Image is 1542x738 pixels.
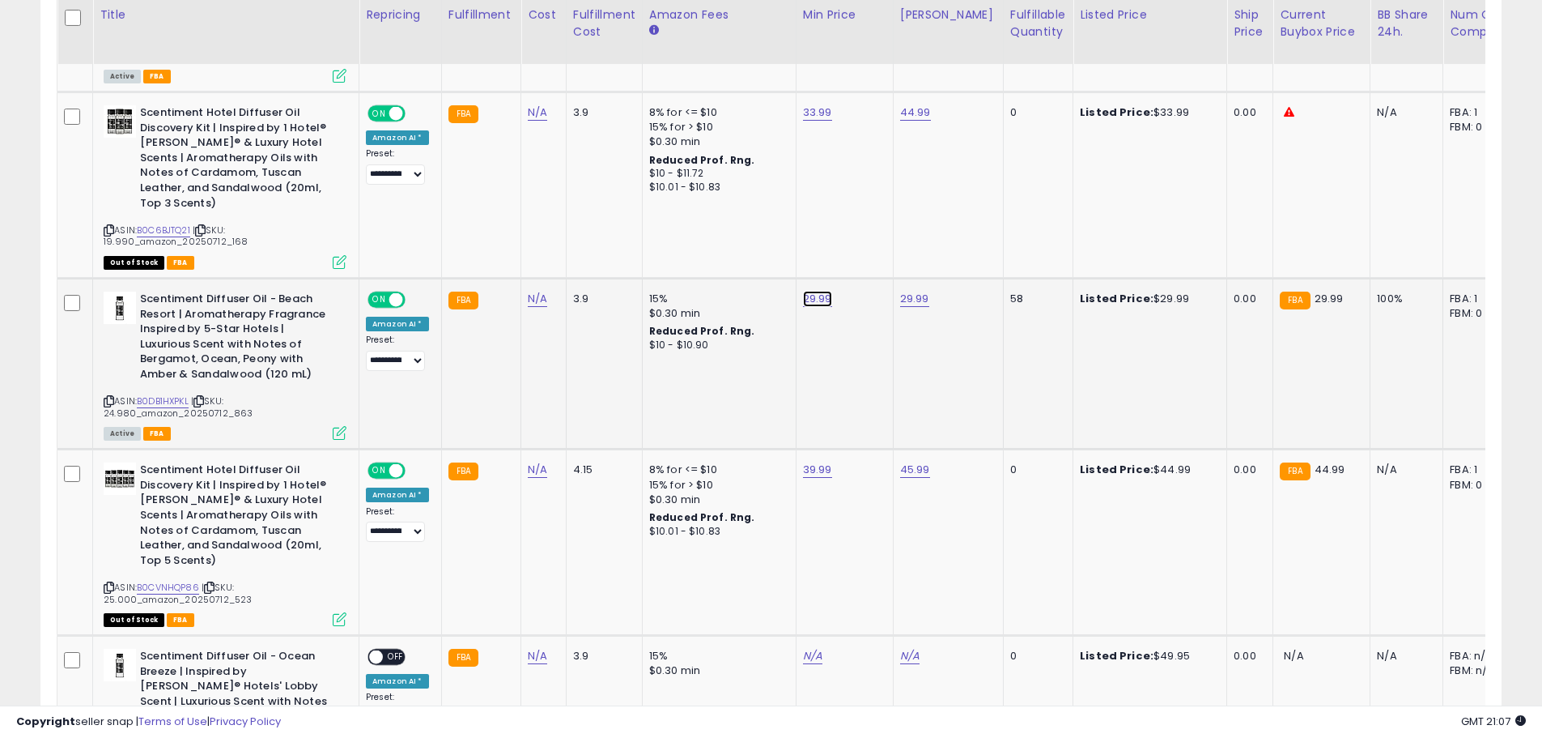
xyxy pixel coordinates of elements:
[900,462,930,478] a: 45.99
[900,291,929,307] a: 29.99
[1080,649,1214,663] div: $49.95
[803,105,832,121] a: 33.99
[104,105,136,138] img: 41E6DfFxpSL._SL40_.jpg
[366,6,435,23] div: Repricing
[383,651,409,664] span: OFF
[137,395,189,408] a: B0DB1HXPKL
[573,105,630,120] div: 3.9
[1450,292,1503,306] div: FBA: 1
[16,715,281,730] div: seller snap | |
[104,70,141,83] span: All listings currently available for purchase on Amazon
[1080,291,1153,306] b: Listed Price:
[1080,105,1153,120] b: Listed Price:
[366,317,429,331] div: Amazon AI *
[803,462,832,478] a: 39.99
[649,105,784,120] div: 8% for <= $10
[143,427,171,441] span: FBA
[100,6,352,23] div: Title
[1280,6,1363,41] div: Current Buybox Price
[448,649,478,667] small: FBA
[1010,649,1060,663] div: 0
[1450,120,1503,134] div: FBM: 0
[528,105,547,121] a: N/A
[649,510,755,524] b: Reduced Prof. Rng.
[1450,105,1503,120] div: FBA: 1
[1080,463,1214,477] div: $44.99
[803,648,822,664] a: N/A
[1461,714,1526,729] span: 2025-10-10 21:07 GMT
[649,478,784,493] div: 15% for > $10
[1450,463,1503,477] div: FBA: 1
[649,324,755,338] b: Reduced Prof. Rng.
[1010,6,1066,41] div: Fulfillable Quantity
[1010,292,1060,306] div: 58
[528,648,547,664] a: N/A
[1234,6,1266,41] div: Ship Price
[366,130,429,145] div: Amazon AI *
[900,6,996,23] div: [PERSON_NAME]
[1010,463,1060,477] div: 0
[140,105,337,215] b: Scentiment Hotel Diffuser Oil Discovery Kit | Inspired by 1 Hotel® [PERSON_NAME]® & Luxury Hotel ...
[140,463,337,572] b: Scentiment Hotel Diffuser Oil Discovery Kit | Inspired by 1 Hotel® [PERSON_NAME]® & Luxury Hotel ...
[1234,649,1260,663] div: 0.00
[1234,105,1260,120] div: 0.00
[1450,478,1503,493] div: FBM: 0
[104,395,253,419] span: | SKU: 24.980_amazon_20250712_863
[167,613,194,627] span: FBA
[1080,292,1214,306] div: $29.99
[1450,663,1503,678] div: FBM: n/a
[803,291,832,307] a: 29.99
[403,464,429,478] span: OFF
[1234,292,1260,306] div: 0.00
[573,6,635,41] div: Fulfillment Cost
[1377,6,1436,41] div: BB Share 24h.
[369,107,389,121] span: ON
[104,224,248,248] span: | SKU: 19.990_amazon_20250712_168
[1284,648,1303,663] span: N/A
[1377,292,1430,306] div: 100%
[138,714,207,729] a: Terms of Use
[1377,463,1430,477] div: N/A
[210,714,281,729] a: Privacy Policy
[573,463,630,477] div: 4.15
[649,493,784,507] div: $0.30 min
[1080,648,1153,663] b: Listed Price:
[649,463,784,477] div: 8% for <= $10
[448,463,478,480] small: FBA
[649,339,784,352] div: $10 - $10.90
[649,292,784,306] div: 15%
[104,463,136,495] img: 415-MMMU76L._SL40_.jpg
[1315,291,1344,306] span: 29.99
[1450,306,1503,321] div: FBM: 0
[137,581,199,595] a: B0CVNHQP86
[369,293,389,307] span: ON
[649,23,659,38] small: Amazon Fees.
[649,663,784,678] div: $0.30 min
[140,292,337,386] b: Scentiment Diffuser Oil - Beach Resort | Aromatherapy Fragrance Inspired by 5-Star Hotels | Luxur...
[366,674,429,689] div: Amazon AI *
[803,6,886,23] div: Min Price
[366,335,429,371] div: Preset:
[448,292,478,309] small: FBA
[649,167,784,181] div: $10 - $11.72
[1010,105,1060,120] div: 0
[104,292,346,438] div: ASIN:
[649,306,784,321] div: $0.30 min
[649,134,784,149] div: $0.30 min
[649,181,784,194] div: $10.01 - $10.83
[104,256,164,270] span: All listings that are currently out of stock and unavailable for purchase on Amazon
[137,224,190,237] a: B0C6BJTQ21
[16,714,75,729] strong: Copyright
[528,6,559,23] div: Cost
[1377,105,1430,120] div: N/A
[1080,105,1214,120] div: $33.99
[1377,649,1430,663] div: N/A
[104,427,141,441] span: All listings currently available for purchase on Amazon
[900,105,931,121] a: 44.99
[1234,463,1260,477] div: 0.00
[104,463,346,625] div: ASIN:
[143,70,171,83] span: FBA
[528,291,547,307] a: N/A
[369,464,389,478] span: ON
[649,120,784,134] div: 15% for > $10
